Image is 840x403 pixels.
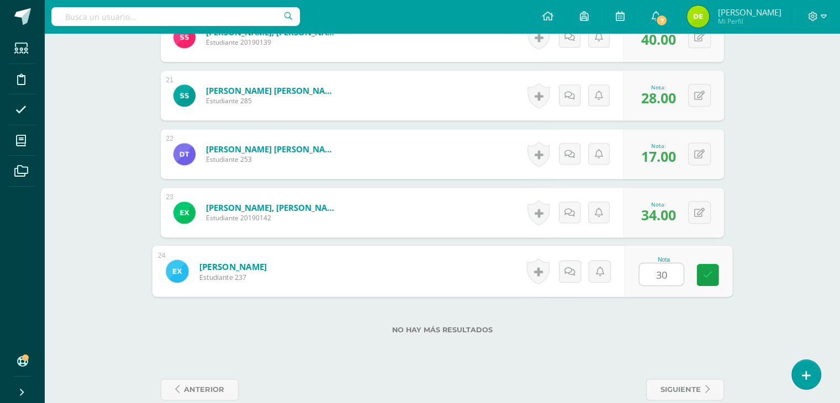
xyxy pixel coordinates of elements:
img: 7f9bab884357ae2d2152664951c1a621.png [166,259,188,282]
img: 924dc418afc4cb31e79ecb546b9198e6.png [173,26,196,48]
a: [PERSON_NAME] [PERSON_NAME] de los Angeles [206,144,339,155]
span: anterior [184,379,224,400]
span: Estudiante 20190142 [206,213,339,222]
img: 29c298bc4911098bb12dddd104e14123.png [687,6,709,28]
img: 01dffb849547f57e13daa4aa45de20c9.png [173,143,196,165]
img: 459fd61d68aed7e4e56d4c8b3b2766ef.png [173,84,196,107]
label: No hay más resultados [161,326,724,334]
a: [PERSON_NAME], [PERSON_NAME] [206,202,339,213]
span: Estudiante 237 [199,272,267,282]
div: Nota: [641,83,676,91]
a: [PERSON_NAME] [199,261,267,272]
div: Nota [638,256,689,262]
a: anterior [161,379,239,400]
span: 34.00 [641,205,676,224]
div: Nota: [641,200,676,208]
span: Estudiante 285 [206,96,339,105]
input: 0-40.0 [639,263,683,285]
span: 17.00 [641,147,676,166]
span: 7 [656,14,668,26]
img: 578500cf55749bc32fbdacc3dc63add8.png [173,201,196,224]
span: Estudiante 20190139 [206,38,339,47]
span: 40.00 [641,30,676,49]
span: [PERSON_NAME] [717,7,781,18]
span: 28.00 [641,88,676,107]
input: Busca un usuario... [51,7,300,26]
span: siguiente [661,379,701,400]
a: [PERSON_NAME] [PERSON_NAME] [206,85,339,96]
span: Estudiante 253 [206,155,339,164]
a: siguiente [646,379,724,400]
div: Nota: [641,142,676,150]
span: Mi Perfil [717,17,781,26]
